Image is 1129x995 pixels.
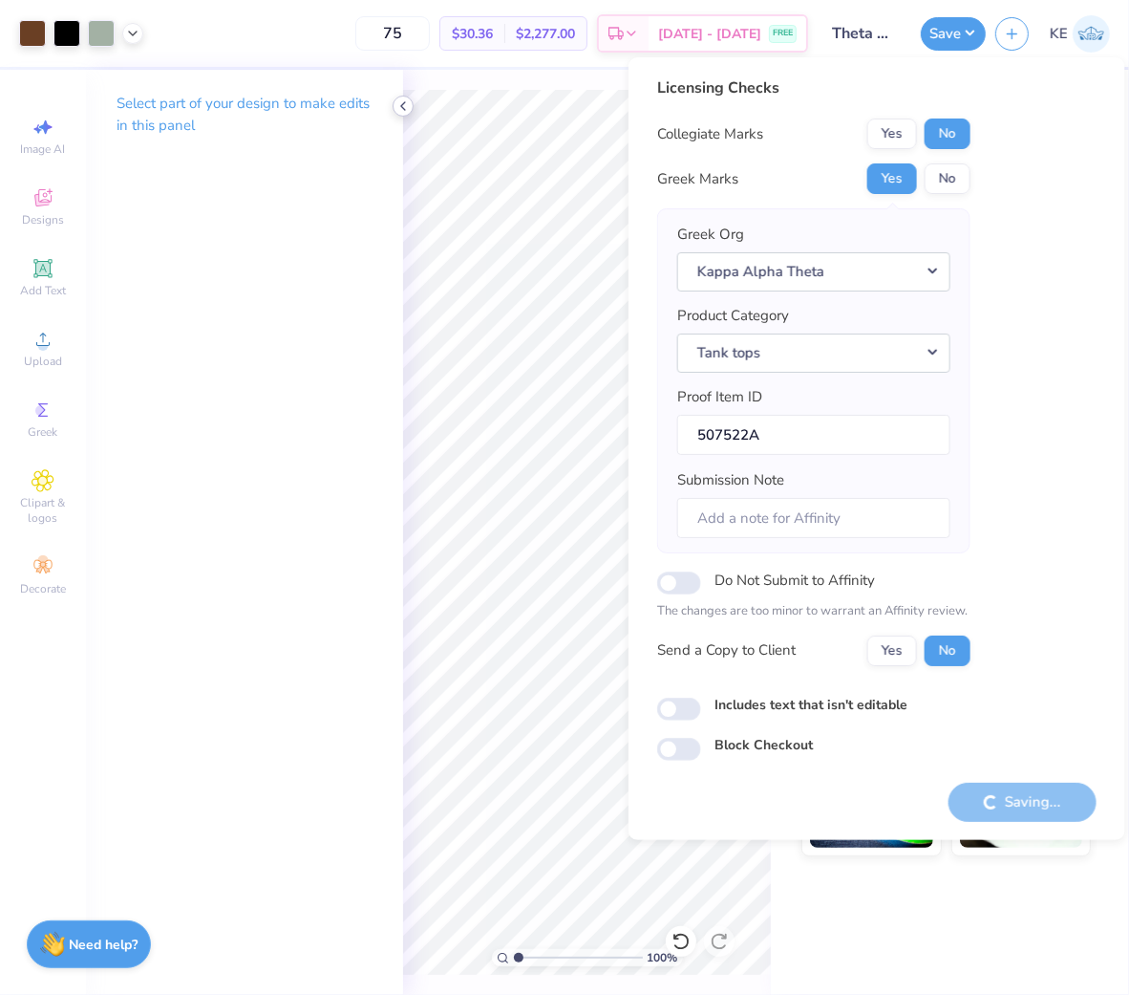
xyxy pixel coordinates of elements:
[677,386,762,408] label: Proof Item ID
[677,334,950,373] button: Tank tops
[925,163,970,194] button: No
[657,123,763,145] div: Collegiate Marks
[355,16,430,51] input: – –
[1073,15,1110,53] img: Kent Everic Delos Santos
[867,163,917,194] button: Yes
[10,495,76,526] span: Clipart & logos
[21,141,66,157] span: Image AI
[657,168,738,190] div: Greek Marks
[714,695,907,715] label: Includes text that isn't editable
[516,24,575,44] span: $2,277.00
[657,639,796,661] div: Send a Copy to Client
[24,354,62,369] span: Upload
[677,469,784,491] label: Submission Note
[818,14,911,53] input: Untitled Design
[1050,23,1068,45] span: KE
[773,27,793,40] span: FREE
[657,602,970,621] p: The changes are too minor to warrant an Affinity review.
[677,498,950,539] input: Add a note for Affinity
[925,636,970,666] button: No
[452,24,493,44] span: $30.36
[677,252,950,292] button: Kappa Alpha Theta
[921,17,986,51] button: Save
[648,949,678,966] span: 100 %
[29,424,58,440] span: Greek
[117,93,373,137] p: Select part of your design to make edits in this panel
[925,119,970,149] button: No
[867,119,917,149] button: Yes
[677,305,789,327] label: Product Category
[70,936,138,954] strong: Need help?
[677,224,744,246] label: Greek Org
[714,735,813,755] label: Block Checkout
[658,24,761,44] span: [DATE] - [DATE]
[22,212,64,227] span: Designs
[714,568,875,593] label: Do Not Submit to Affinity
[657,76,970,99] div: Licensing Checks
[20,283,66,298] span: Add Text
[867,636,917,666] button: Yes
[20,581,66,596] span: Decorate
[1050,15,1110,53] a: KE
